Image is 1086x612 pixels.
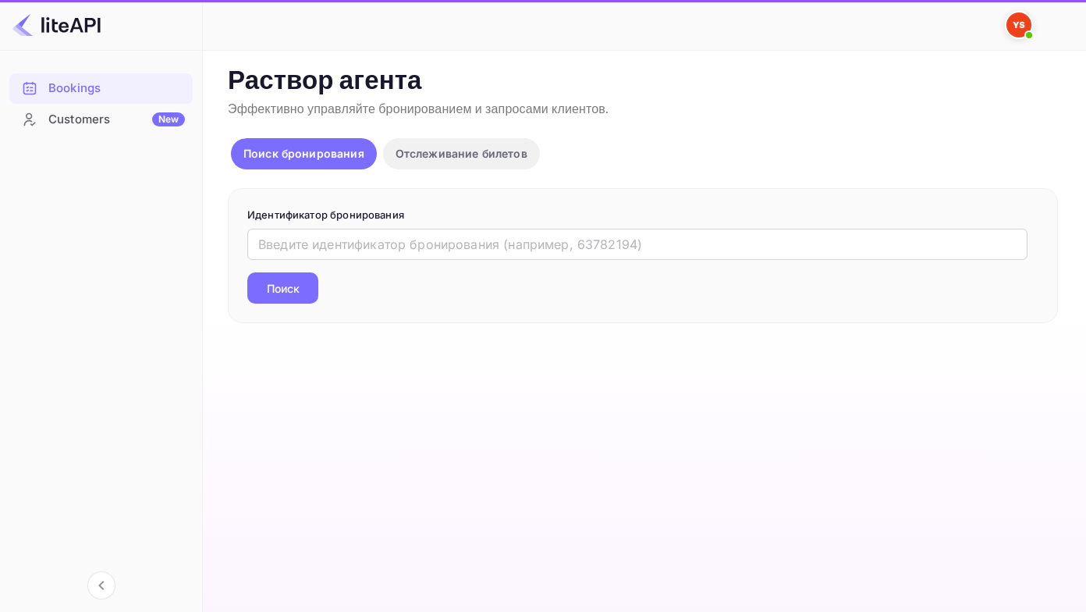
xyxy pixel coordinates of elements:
[243,147,364,160] ya-tr-span: Поиск бронирования
[267,280,300,297] ya-tr-span: Поиск
[228,65,422,98] ya-tr-span: Раствор агента
[9,105,193,135] div: CustomersNew
[12,12,101,37] img: Логотип LiteAPI
[1006,12,1031,37] img: Служба Поддержки Яндекса
[228,101,609,118] ya-tr-span: Эффективно управляйте бронированием и запросами клиентов.
[9,105,193,133] a: CustomersNew
[247,208,404,221] ya-tr-span: Идентификатор бронирования
[87,571,115,600] button: Свернуть навигацию
[9,73,193,104] div: Bookings
[9,73,193,102] a: Bookings
[247,229,1027,260] input: Введите идентификатор бронирования (например, 63782194)
[396,147,527,160] ya-tr-span: Отслеживание билетов
[48,111,185,129] div: Customers
[48,80,185,98] div: Bookings
[152,112,185,126] div: New
[247,272,318,304] button: Поиск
